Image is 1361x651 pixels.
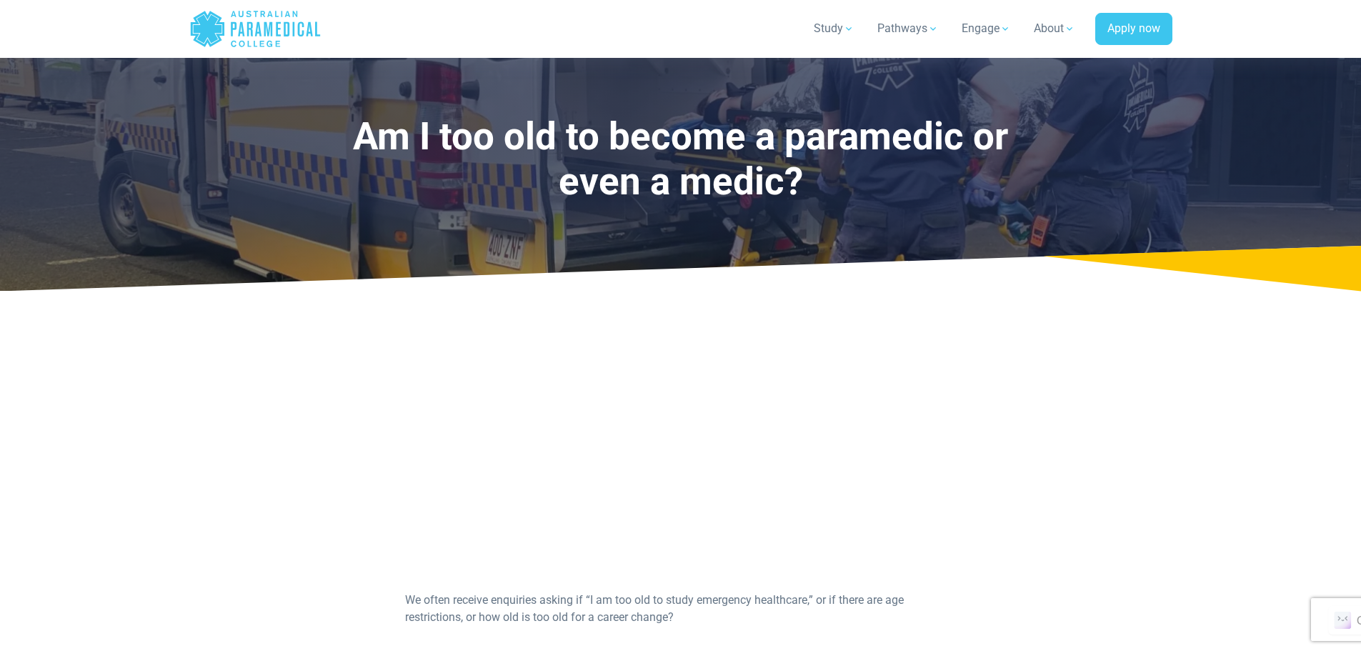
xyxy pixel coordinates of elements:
a: Pathways [869,9,947,49]
a: Study [805,9,863,49]
a: Australian Paramedical College [189,6,321,52]
a: About [1025,9,1084,49]
p: We often receive enquiries asking if “I am too old to study emergency healthcare,” or if there ar... [405,592,957,626]
a: Engage [953,9,1019,49]
a: Apply now [1095,13,1172,46]
h1: Am I too old to become a paramedic or even a medic? [312,114,1050,205]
